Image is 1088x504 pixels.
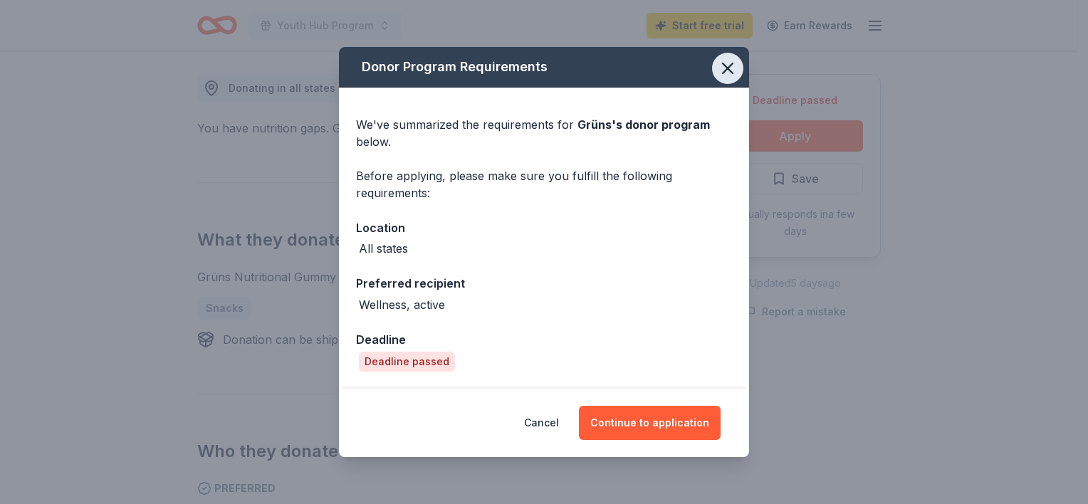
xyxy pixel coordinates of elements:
div: All states [359,240,408,257]
span: Grüns 's donor program [577,117,710,132]
div: Donor Program Requirements [339,47,749,88]
div: We've summarized the requirements for below. [356,116,732,150]
button: Continue to application [579,406,721,440]
div: Preferred recipient [356,274,732,293]
div: Deadline passed [359,352,455,372]
div: Wellness, active [359,296,445,313]
button: Cancel [524,406,559,440]
div: Deadline [356,330,732,349]
div: Before applying, please make sure you fulfill the following requirements: [356,167,732,201]
div: Location [356,219,732,237]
